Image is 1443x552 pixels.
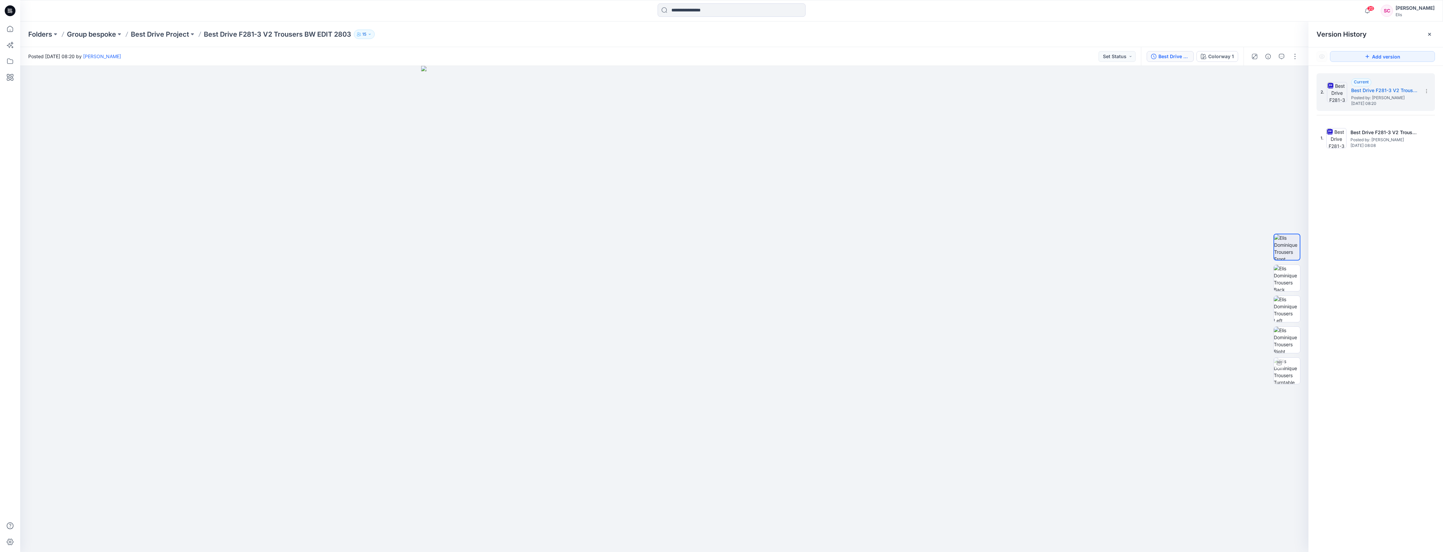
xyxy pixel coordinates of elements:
[67,30,116,39] a: Group bespoke
[1354,79,1369,84] span: Current
[1317,30,1367,38] span: Version History
[1350,128,1418,136] h5: Best Drive F281-3 V2 Trousers BW EDIT 2803
[83,53,121,59] a: [PERSON_NAME]
[1317,51,1327,62] button: Show Hidden Versions
[1274,234,1300,260] img: Elis Dominique Trousers Front
[1158,53,1189,60] div: Best Drive F281-3 V2 Trousers BW EDIT 2803
[421,66,908,552] img: eyJhbGciOiJIUzI1NiIsImtpZCI6IjAiLCJzbHQiOiJzZXMiLCJ0eXAiOiJKV1QifQ.eyJkYXRhIjp7InR5cGUiOiJzdG9yYW...
[1427,32,1432,37] button: Close
[1327,82,1347,102] img: Best Drive F281-3 V2 Trousers BW EDIT 2803
[1196,51,1238,62] button: Colorway 1
[1274,265,1300,291] img: Elis Dominique Trousers Back
[1274,358,1300,384] img: Elis Dominique Trousers Turntable
[1351,94,1418,101] span: Posted by: Morgane Kergutuil
[354,30,375,39] button: 15
[1321,135,1324,141] span: 1.
[1274,296,1300,322] img: Elis Dominique Trousers Left
[1330,51,1435,62] button: Add version
[1208,53,1234,60] div: Colorway 1
[1147,51,1194,62] button: Best Drive F281-3 V2 Trousers BW EDIT 2803
[1351,86,1418,94] h5: Best Drive F281-3 V2 Trousers BW EDIT 2803
[28,30,52,39] a: Folders
[1381,5,1393,17] div: SC
[131,30,189,39] a: Best Drive Project
[1274,327,1300,353] img: Elis Dominique Trousers Right
[1367,6,1374,11] span: 20
[1263,51,1273,62] button: Details
[28,53,121,60] span: Posted [DATE] 08:20 by
[1321,89,1324,95] span: 2.
[362,31,366,38] p: 15
[1350,143,1418,148] span: [DATE] 08:08
[1396,4,1435,12] div: [PERSON_NAME]
[1350,136,1418,143] span: Posted by: Morgane Kergutuil
[204,30,351,39] p: Best Drive F281-3 V2 Trousers BW EDIT 2803
[1396,12,1435,17] div: Elis
[1326,128,1346,148] img: Best Drive F281-3 V2 Trousers BW EDIT 2803
[1351,101,1418,106] span: [DATE] 08:20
